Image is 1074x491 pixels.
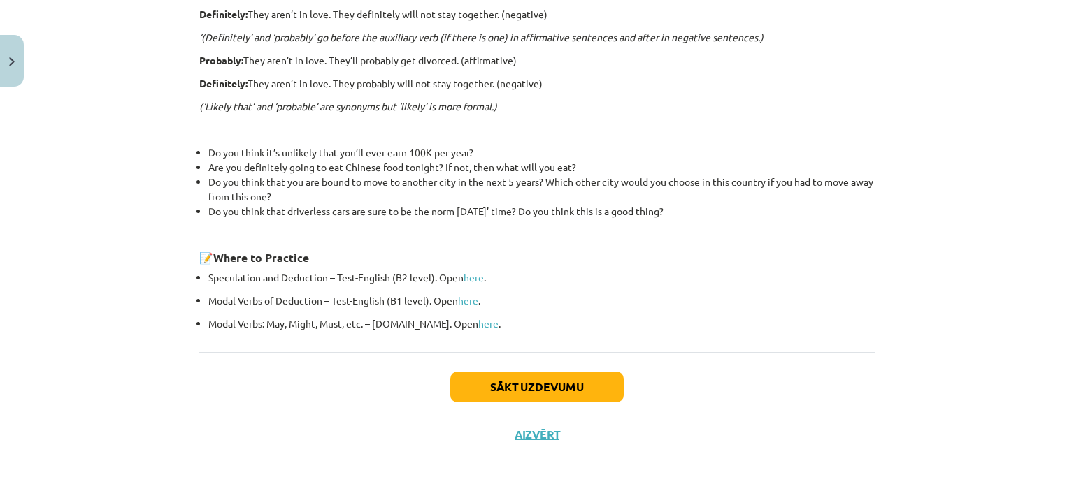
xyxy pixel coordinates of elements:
p: They aren’t in love. They probably will not stay together. (negative) [199,76,875,91]
a: here [464,271,484,284]
h3: 📝 [199,240,875,266]
a: here [478,317,499,330]
p: Modal Verbs of Deduction – Test-English (B1 level). Open . [208,293,875,308]
p: They aren’t in love. They definitely will not stay together. (negative) [199,7,875,22]
strong: Definitely: [199,8,248,20]
img: icon-close-lesson-0947bae3869378f0d4975bcd49f059093ad1ed9edebbc8119c70593378902aed.svg [9,57,15,66]
li: Do you think that you are bound to move to another city in the next 5 years? Which other city wou... [208,175,875,204]
li: Do you think that driverless cars are sure to be the norm [DATE]’ time? Do you think this is a go... [208,204,875,233]
strong: Definitely: [199,77,248,89]
a: here [458,294,478,307]
p: They aren’t in love. They’ll probably get divorced. (affirmative) [199,53,875,68]
button: Sākt uzdevumu [450,372,624,402]
em: ‘(Definitely’ and ‘probably’ go before the auxiliary verb (if there is one) in affirmative senten... [199,31,764,43]
button: Aizvērt [510,427,564,441]
em: (‘Likely that’ and ‘probable’ are synonyms but ‘likely’ is more formal.) [199,100,497,112]
li: Do you think it’s unlikely that you’ll ever earn 100K per year? [208,145,875,160]
li: Are you definitely going to eat Chinese food tonight? If not, then what will you eat? [208,160,875,175]
strong: Probably: [199,54,243,66]
p: Modal Verbs: May, Might, Must, etc. – [DOMAIN_NAME]. Open . [208,316,875,331]
p: Speculation and Deduction – Test-English (B2 level). Open . [208,270,875,285]
strong: Where to Practice [213,250,309,265]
